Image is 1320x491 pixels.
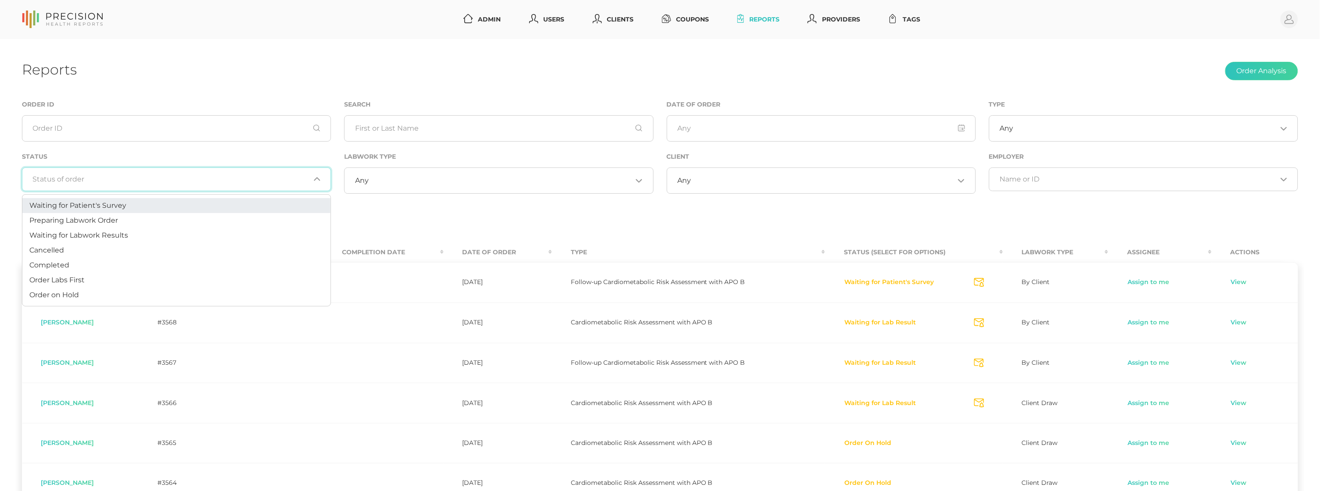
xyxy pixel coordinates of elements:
[1000,175,1277,184] input: Search for option
[139,302,220,343] td: #3568
[355,176,369,185] span: Any
[1231,399,1247,408] a: View
[220,242,324,262] th: Employer Tag : activate to sort column ascending
[1231,359,1247,367] a: View
[571,439,713,447] span: Cardiometabolic Risk Assessment with APO B
[344,167,653,194] div: Search for option
[1127,399,1170,408] a: Assign to me
[33,175,310,184] input: Search for option
[139,423,220,463] td: #3565
[825,242,1003,262] th: Status (Select for Options) : activate to sort column ascending
[344,153,396,160] label: Labwork Type
[1003,242,1109,262] th: Labwork Type : activate to sort column ascending
[41,359,94,366] span: [PERSON_NAME]
[1231,278,1247,287] a: View
[1127,278,1170,287] a: Assign to me
[844,479,892,487] button: Order On Hold
[1127,439,1170,448] a: Assign to me
[667,101,721,108] label: Date of Order
[667,167,976,194] div: Search for option
[1231,479,1247,487] a: View
[677,176,691,185] span: Any
[1231,439,1247,448] a: View
[344,101,370,108] label: Search
[22,153,47,160] label: Status
[804,11,864,28] a: Providers
[1108,242,1212,262] th: Assignee : activate to sort column ascending
[1225,62,1298,80] button: Order Analysis
[22,61,77,78] h1: Reports
[571,318,713,326] span: Cardiometabolic Risk Assessment with APO B
[344,115,653,142] input: First or Last Name
[41,439,94,447] span: [PERSON_NAME]
[974,359,984,368] svg: Send Notification
[1022,479,1058,487] span: Client Draw
[324,242,444,262] th: Completion Date : activate to sort column ascending
[1231,318,1247,327] a: View
[667,153,690,160] label: Client
[571,278,745,286] span: Follow-up Cardiometabolic Risk Assessment with APO B
[1022,318,1050,326] span: By Client
[22,205,56,213] label: Assigned
[139,242,220,262] th: Order ID : activate to sort column ascending
[989,167,1298,191] div: Search for option
[1022,359,1050,366] span: By Client
[444,302,552,343] td: [DATE]
[41,399,94,407] span: [PERSON_NAME]
[444,262,552,302] td: [DATE]
[41,318,94,326] span: [PERSON_NAME]
[589,11,637,28] a: Clients
[1022,399,1058,407] span: Client Draw
[41,479,94,487] span: [PERSON_NAME]
[444,423,552,463] td: [DATE]
[1212,242,1298,262] th: Actions
[22,101,54,108] label: Order ID
[22,242,139,262] th: Patient : activate to sort column ascending
[989,153,1024,160] label: Employer
[667,115,976,142] input: Any
[32,220,132,230] label: View Assigned to me Orders
[460,11,505,28] a: Admin
[552,242,825,262] th: Type : activate to sort column ascending
[989,101,1005,108] label: Type
[844,399,916,408] button: Waiting for Lab Result
[444,383,552,423] td: [DATE]
[571,479,713,487] span: Cardiometabolic Risk Assessment with APO B
[844,278,934,287] button: Waiting for Patient's Survey
[885,11,924,28] a: Tags
[444,242,552,262] th: Date Of Order : activate to sort column ascending
[139,262,220,302] td: #3569
[22,167,331,191] div: Search for option
[1013,124,1277,133] input: Search for option
[1127,318,1170,327] a: Assign to me
[41,278,94,286] span: [PERSON_NAME]
[369,176,632,185] input: Search for option
[734,11,783,28] a: Reports
[844,359,916,367] button: Waiting for Lab Result
[691,176,954,185] input: Search for option
[526,11,568,28] a: Users
[22,115,331,142] input: Order ID
[658,11,713,28] a: Coupons
[1022,439,1058,447] span: Client Draw
[139,383,220,423] td: #3566
[571,399,713,407] span: Cardiometabolic Risk Assessment with APO B
[974,398,984,408] svg: Send Notification
[1127,479,1170,487] a: Assign to me
[444,343,552,383] td: [DATE]
[974,278,984,287] svg: Send Notification
[139,343,220,383] td: #3567
[571,359,745,366] span: Follow-up Cardiometabolic Risk Assessment with APO B
[989,115,1298,142] div: Search for option
[1000,124,1013,133] span: Any
[974,318,984,327] svg: Send Notification
[844,439,892,448] button: Order On Hold
[1127,359,1170,367] a: Assign to me
[1022,278,1050,286] span: By Client
[844,318,916,327] button: Waiting for Lab Result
